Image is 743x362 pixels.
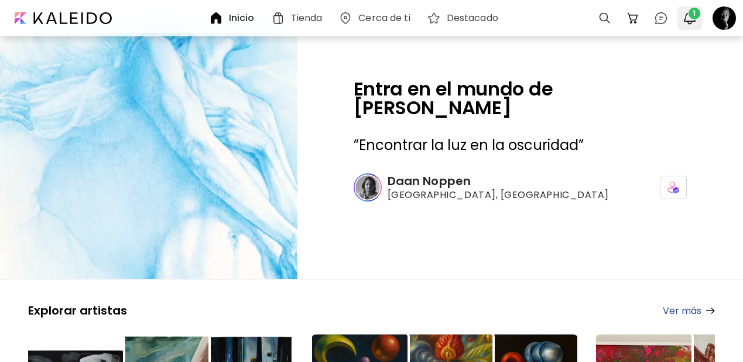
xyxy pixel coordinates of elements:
h6: Cerca de ti [358,13,410,23]
h6: Inicio [229,13,255,23]
h5: Explorar artistas [28,303,127,318]
img: chatIcon [654,11,668,25]
a: Ver más [663,303,715,318]
h3: ” ” [354,136,687,155]
span: [GEOGRAPHIC_DATA], [GEOGRAPHIC_DATA] [388,189,609,202]
img: bellIcon [683,11,697,25]
span: Encontrar la luz en la oscuridad [359,135,578,155]
span: 1 [689,8,700,19]
img: cart [626,11,640,25]
a: Daan Noppen[GEOGRAPHIC_DATA], [GEOGRAPHIC_DATA]icon [354,173,687,202]
h6: Destacado [447,13,498,23]
a: Tienda [271,11,327,25]
img: arrow-right [706,308,715,314]
h6: Tienda [291,13,323,23]
h6: Daan Noppen [388,173,609,189]
a: Inicio [209,11,259,25]
button: bellIcon1 [680,8,700,28]
a: Cerca de ti [338,11,415,25]
a: Destacado [427,11,503,25]
h2: Entra en el mundo de [PERSON_NAME] [354,80,687,117]
img: icon [667,182,679,193]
